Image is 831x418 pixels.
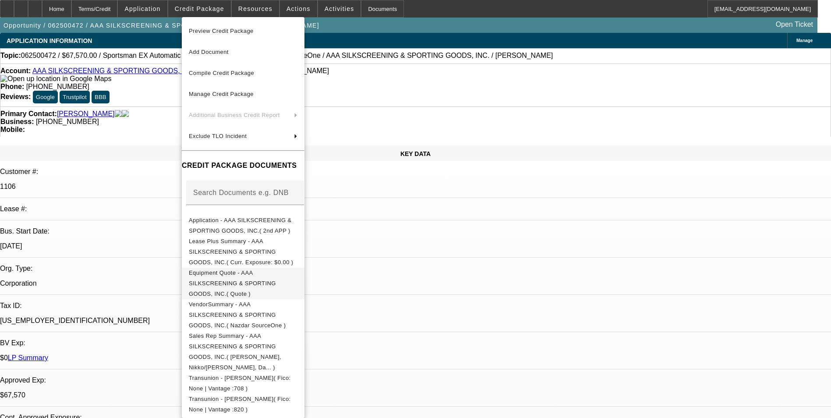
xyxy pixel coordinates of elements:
button: VendorSummary - AAA SILKSCREENING & SPORTING GOODS, INC.( Nazdar SourceOne ) [182,299,304,331]
button: Application - AAA SILKSCREENING & SPORTING GOODS, INC.( 2nd APP ) [182,215,304,236]
button: Transunion - Bergeron, Johnny( Fico: None | Vantage :708 ) [182,373,304,394]
span: Preview Credit Package [189,28,254,34]
span: Exclude TLO Incident [189,133,247,139]
span: VendorSummary - AAA SILKSCREENING & SPORTING GOODS, INC.( Nazdar SourceOne ) [189,301,286,329]
button: Lease Plus Summary - AAA SILKSCREENING & SPORTING GOODS, INC.( Curr. Exposure: $0.00 ) [182,236,304,268]
span: Transunion - [PERSON_NAME]( Fico: None | Vantage :708 ) [189,375,291,392]
button: Equipment Quote - AAA SILKSCREENING & SPORTING GOODS, INC.( Quote ) [182,268,304,299]
span: Add Document [189,49,229,55]
span: Sales Rep Summary - AAA SILKSCREENING & SPORTING GOODS, INC.( [PERSON_NAME], Nikko/[PERSON_NAME],... [189,333,281,371]
h4: CREDIT PACKAGE DOCUMENTS [182,160,304,171]
mat-label: Search Documents e.g. DNB [193,189,289,196]
button: Transunion - Bergeron, Kevin( Fico: None | Vantage :820 ) [182,394,304,415]
button: Sales Rep Summary - AAA SILKSCREENING & SPORTING GOODS, INC.( Bozovic, Nikko/Fiumetto, Da... ) [182,331,304,373]
span: Compile Credit Package [189,70,254,76]
span: Manage Credit Package [189,91,254,97]
span: Application - AAA SILKSCREENING & SPORTING GOODS, INC.( 2nd APP ) [189,217,292,234]
span: Transunion - [PERSON_NAME]( Fico: None | Vantage :820 ) [189,396,291,413]
span: Lease Plus Summary - AAA SILKSCREENING & SPORTING GOODS, INC.( Curr. Exposure: $0.00 ) [189,238,294,266]
span: Equipment Quote - AAA SILKSCREENING & SPORTING GOODS, INC.( Quote ) [189,269,276,297]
